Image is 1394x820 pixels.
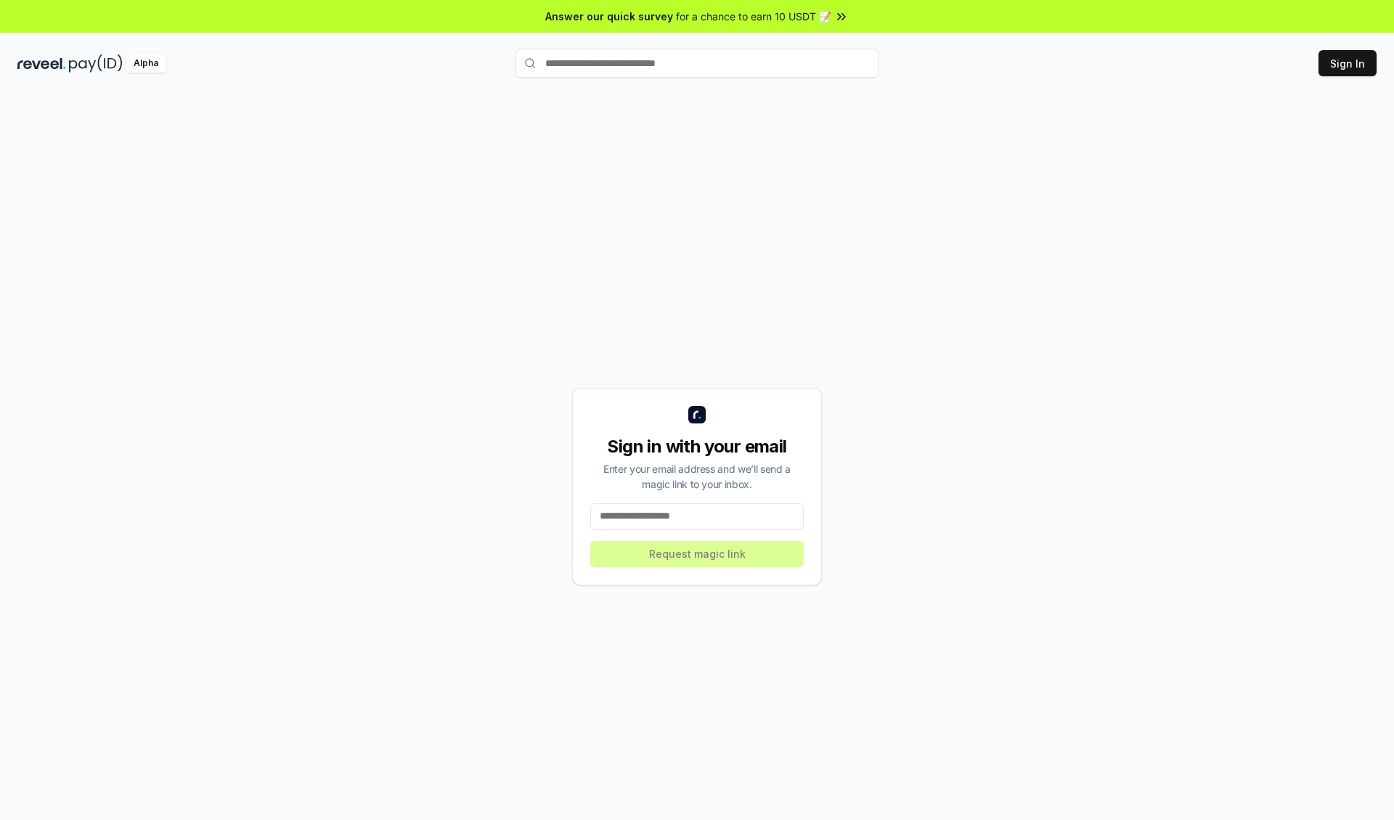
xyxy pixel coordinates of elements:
div: Sign in with your email [590,435,804,458]
span: Answer our quick survey [545,9,673,24]
button: Sign In [1318,50,1377,76]
img: logo_small [688,406,706,423]
span: for a chance to earn 10 USDT 📝 [676,9,831,24]
div: Enter your email address and we’ll send a magic link to your inbox. [590,461,804,492]
div: Alpha [126,54,166,73]
img: pay_id [69,54,123,73]
img: reveel_dark [17,54,66,73]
